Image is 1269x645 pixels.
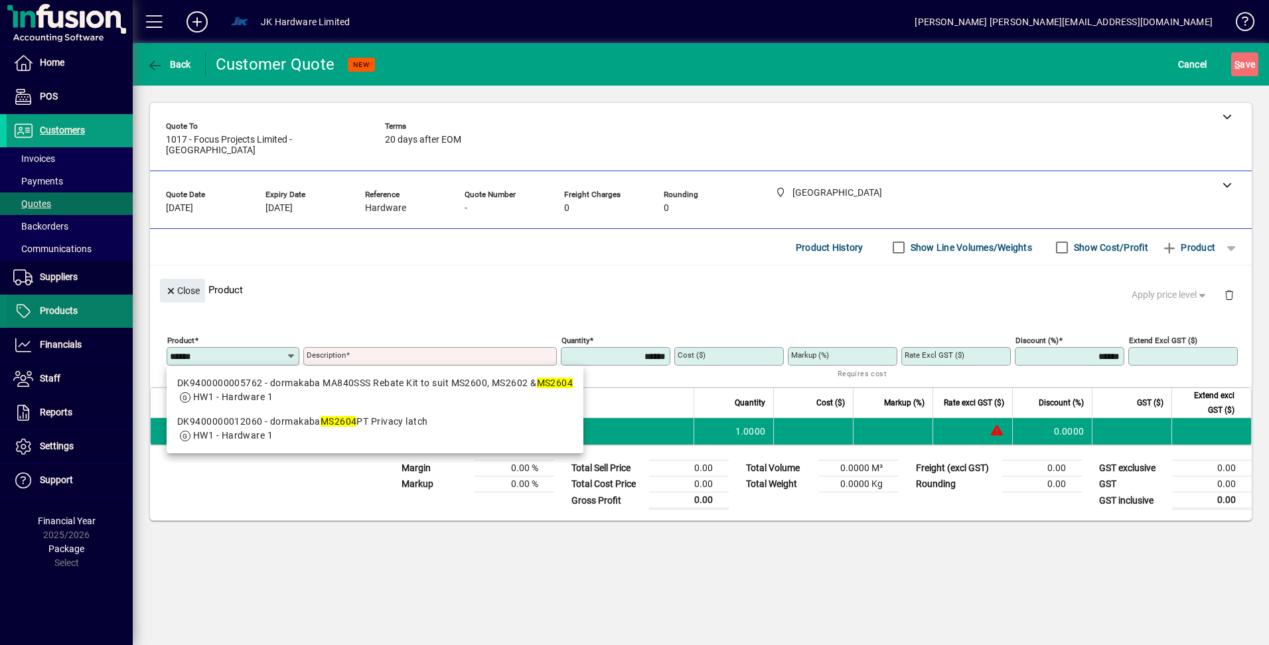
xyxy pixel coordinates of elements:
[177,415,573,429] div: DK9400000012060 - dormakaba PT Privacy latch
[7,396,133,429] a: Reports
[791,350,829,360] mat-label: Markup (%)
[1234,59,1240,70] span: S
[166,203,193,214] span: [DATE]
[13,153,55,164] span: Invoices
[909,476,1002,492] td: Rounding
[1231,52,1258,76] button: Save
[13,244,92,254] span: Communications
[165,280,200,302] span: Close
[133,52,206,76] app-page-header-button: Back
[735,395,765,410] span: Quantity
[475,461,554,476] td: 0.00 %
[307,350,346,360] mat-label: Description
[739,476,819,492] td: Total Weight
[7,147,133,170] a: Invoices
[321,416,357,427] em: MS2604
[796,237,863,258] span: Product History
[395,461,475,476] td: Margin
[905,350,964,360] mat-label: Rate excl GST ($)
[40,441,74,451] span: Settings
[7,192,133,215] a: Quotes
[838,366,887,381] mat-hint: Requires cost
[1071,241,1148,254] label: Show Cost/Profit
[565,476,649,492] td: Total Cost Price
[7,362,133,395] a: Staff
[48,543,84,554] span: Package
[649,476,729,492] td: 0.00
[561,336,589,345] mat-label: Quantity
[7,328,133,362] a: Financials
[565,461,649,476] td: Total Sell Price
[819,461,899,476] td: 0.0000 M³
[167,336,194,345] mat-label: Product
[735,425,766,438] span: 1.0000
[790,236,869,259] button: Product History
[7,430,133,463] a: Settings
[739,461,819,476] td: Total Volume
[1172,492,1252,509] td: 0.00
[40,125,85,135] span: Customers
[265,203,293,214] span: [DATE]
[678,350,706,360] mat-label: Cost ($)
[649,461,729,476] td: 0.00
[7,295,133,328] a: Products
[160,279,205,303] button: Close
[1172,461,1252,476] td: 0.00
[40,91,58,102] span: POS
[909,461,1002,476] td: Freight (excl GST)
[261,11,350,33] div: JK Hardware Limited
[944,395,1004,410] span: Rate excl GST ($)
[395,476,475,492] td: Markup
[1015,336,1059,345] mat-label: Discount (%)
[7,215,133,238] a: Backorders
[167,409,583,448] mat-option: DK9400000012060 - dormakaba MS2604PT Privacy latch
[915,11,1213,33] div: [PERSON_NAME] [PERSON_NAME][EMAIL_ADDRESS][DOMAIN_NAME]
[1002,476,1082,492] td: 0.00
[1226,3,1252,46] a: Knowledge Base
[40,57,64,68] span: Home
[177,376,573,390] div: DK9400000005762 - dormakaba MA840SSS Rebate Kit to suit MS2600, MS2602 &
[564,203,569,214] span: 0
[1137,395,1163,410] span: GST ($)
[565,492,649,509] td: Gross Profit
[1039,395,1084,410] span: Discount (%)
[1129,336,1197,345] mat-label: Extend excl GST ($)
[13,176,63,186] span: Payments
[167,371,583,409] mat-option: DK9400000005762 - dormakaba MA840SSS Rebate Kit to suit MS2600, MS2602 & MS2604
[7,80,133,113] a: POS
[819,476,899,492] td: 0.0000 Kg
[38,516,96,526] span: Financial Year
[475,476,554,492] td: 0.00 %
[143,52,194,76] button: Back
[365,203,406,214] span: Hardware
[218,10,261,34] button: Profile
[1178,54,1207,75] span: Cancel
[1180,388,1234,417] span: Extend excl GST ($)
[908,241,1032,254] label: Show Line Volumes/Weights
[7,170,133,192] a: Payments
[1126,283,1214,307] button: Apply price level
[1132,288,1209,302] span: Apply price level
[150,265,1252,314] div: Product
[7,238,133,260] a: Communications
[193,430,273,441] span: HW1 - Hardware 1
[40,271,78,282] span: Suppliers
[1213,279,1245,311] button: Delete
[1092,476,1172,492] td: GST
[1002,461,1082,476] td: 0.00
[7,464,133,497] a: Support
[40,305,78,316] span: Products
[816,395,845,410] span: Cost ($)
[1092,461,1172,476] td: GST exclusive
[40,407,72,417] span: Reports
[1234,54,1255,75] span: ave
[1213,289,1245,301] app-page-header-button: Delete
[664,203,669,214] span: 0
[1172,476,1252,492] td: 0.00
[537,378,573,388] em: MS2604
[13,198,51,209] span: Quotes
[13,221,68,232] span: Backorders
[1175,52,1211,76] button: Cancel
[884,395,925,410] span: Markup (%)
[216,54,335,75] div: Customer Quote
